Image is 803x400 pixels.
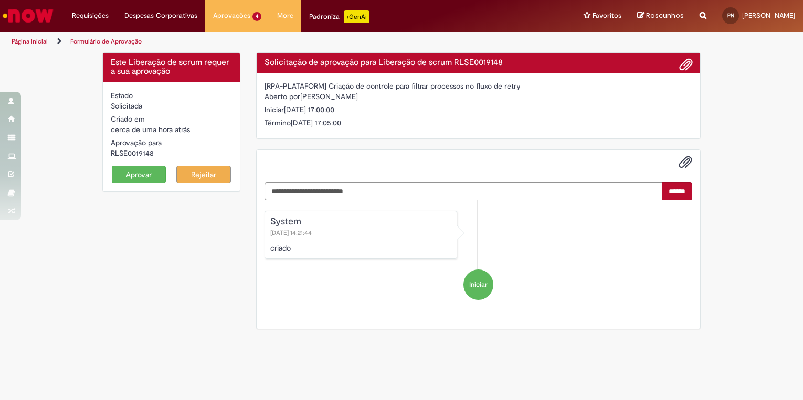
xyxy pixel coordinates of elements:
li: System [265,211,693,259]
span: [DATE] 14:21:44 [270,229,314,237]
img: ServiceNow [1,5,55,26]
div: Solicitada [111,101,232,111]
span: Despesas Corporativas [124,10,197,21]
label: Criado em [111,114,145,124]
p: +GenAi [344,10,369,23]
time: 27/08/2025 14:21:44 [111,125,190,134]
span: More [277,10,293,21]
button: Adicionar anexos [679,155,692,169]
div: [PERSON_NAME] [265,91,693,104]
span: [PERSON_NAME] [742,11,795,20]
label: Aprovação para [111,137,162,148]
span: 4 [252,12,261,21]
p: criado [270,243,452,253]
h4: Este Liberação de scrum requer a sua aprovação [111,58,232,77]
ul: Histórico de tíquete [265,200,693,310]
span: Iniciar [469,280,488,290]
label: Estado [111,90,133,101]
button: Aprovar [112,166,166,183]
a: Formulário de Aprovação [70,37,142,46]
span: PN [727,12,734,19]
div: Padroniza [309,10,369,23]
div: System [270,217,452,227]
span: cerca de uma hora atrás [111,125,190,134]
span: Rascunhos [646,10,684,20]
span: Favoritos [593,10,621,21]
div: 27/08/2025 14:21:44 [111,124,232,135]
a: Página inicial [12,37,48,46]
span: Requisições [72,10,109,21]
div: [RPA-PLATAFORM] Criação de controle para filtrar processos no fluxo de retry [265,81,693,91]
button: Rejeitar [176,166,231,183]
label: Aberto por [265,91,300,102]
h4: Solicitação de aprovação para Liberação de scrum RLSE0019148 [265,58,693,68]
label: Iniciar [265,104,284,115]
div: [DATE] 17:05:00 [265,117,693,131]
a: Rascunhos [637,11,684,21]
label: Término [265,117,291,128]
ul: Trilhas de página [8,32,527,51]
div: RLSE0019148 [111,148,232,158]
span: Aprovações [213,10,250,21]
textarea: Digite sua mensagem aqui... [265,182,663,200]
div: [DATE] 17:00:00 [265,104,693,117]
